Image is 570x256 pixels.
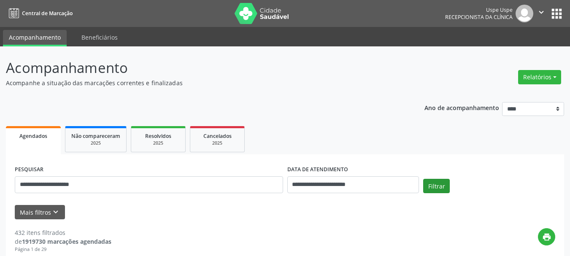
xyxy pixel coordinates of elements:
div: Uspe Uspe [445,6,513,13]
div: 432 itens filtrados [15,228,111,237]
img: img [516,5,533,22]
i: print [542,232,551,242]
span: Central de Marcação [22,10,73,17]
button: Filtrar [423,179,450,193]
div: 2025 [196,140,238,146]
button: Mais filtroskeyboard_arrow_down [15,205,65,220]
button:  [533,5,549,22]
div: 2025 [137,140,179,146]
span: Cancelados [203,132,232,140]
p: Ano de acompanhamento [424,102,499,113]
a: Acompanhamento [3,30,67,46]
span: Não compareceram [71,132,120,140]
p: Acompanhe a situação das marcações correntes e finalizadas [6,78,397,87]
div: de [15,237,111,246]
div: Página 1 de 29 [15,246,111,253]
a: Beneficiários [76,30,124,45]
p: Acompanhamento [6,57,397,78]
div: 2025 [71,140,120,146]
label: PESQUISAR [15,163,43,176]
strong: 1919730 marcações agendadas [22,237,111,245]
i: keyboard_arrow_down [51,207,60,217]
span: Recepcionista da clínica [445,13,513,21]
button: apps [549,6,564,21]
span: Resolvidos [145,132,171,140]
a: Central de Marcação [6,6,73,20]
i:  [537,8,546,17]
span: Agendados [19,132,47,140]
button: print [538,228,555,245]
label: DATA DE ATENDIMENTO [287,163,348,176]
button: Relatórios [518,70,561,84]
